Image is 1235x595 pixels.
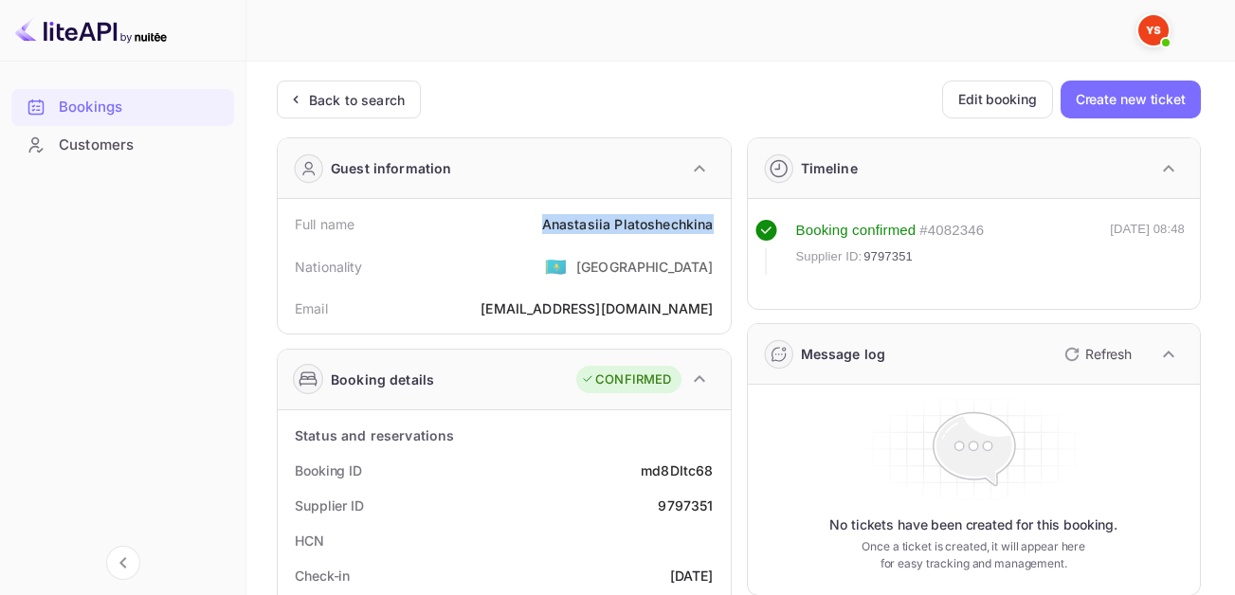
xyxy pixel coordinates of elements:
[853,538,1094,572] p: Once a ticket is created, it will appear here for easy tracking and management.
[295,460,362,480] div: Booking ID
[801,158,858,178] div: Timeline
[11,127,234,162] a: Customers
[919,220,984,242] div: # 4082346
[829,515,1117,534] p: No tickets have been created for this booking.
[309,90,405,110] div: Back to search
[863,247,913,266] span: 9797351
[59,135,225,156] div: Customers
[295,496,364,515] div: Supplier ID
[1061,81,1201,118] button: Create new ticket
[15,15,167,45] img: LiteAPI logo
[1138,15,1169,45] img: Yandex Support
[295,298,328,318] div: Email
[331,158,452,178] div: Guest information
[295,531,324,550] div: HCN
[796,247,863,266] span: Supplier ID:
[11,127,234,164] div: Customers
[796,220,917,242] div: Booking confirmed
[481,298,713,318] div: [EMAIL_ADDRESS][DOMAIN_NAME]
[542,214,714,234] div: Anastasiia Platoshechkina
[11,89,234,124] a: Bookings
[1110,220,1185,275] div: [DATE] 08:48
[670,566,714,586] div: [DATE]
[942,81,1053,118] button: Edit booking
[581,370,671,389] div: CONFIRMED
[801,344,886,364] div: Message log
[295,214,354,234] div: Full name
[295,257,363,277] div: Nationality
[59,97,225,118] div: Bookings
[331,370,434,389] div: Booking details
[295,425,454,445] div: Status and reservations
[658,496,713,515] div: 9797351
[11,89,234,126] div: Bookings
[641,460,713,480] div: md8DItc68
[1053,339,1139,370] button: Refresh
[576,257,714,277] div: [GEOGRAPHIC_DATA]
[545,249,567,283] span: United States
[1085,344,1132,364] p: Refresh
[295,566,350,586] div: Check-in
[106,546,140,580] button: Collapse navigation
